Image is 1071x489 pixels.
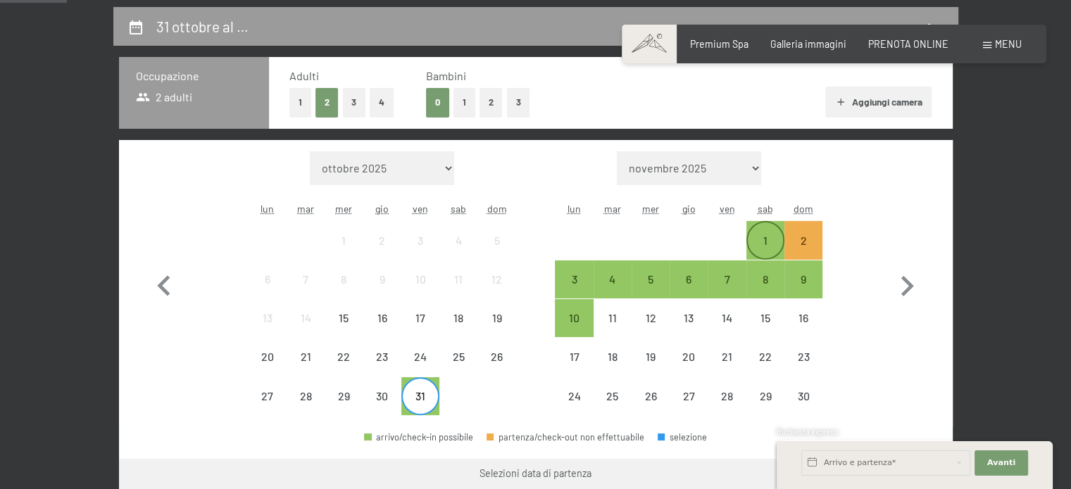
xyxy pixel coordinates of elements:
[670,260,708,298] div: partenza/check-out possibile
[401,221,439,259] div: partenza/check-out non effettuabile
[401,299,439,337] div: Fri Oct 17 2025
[144,151,184,416] button: Mese precedente
[632,260,670,298] div: Wed Nov 05 2025
[487,203,507,215] abbr: domenica
[555,338,593,376] div: Mon Nov 17 2025
[708,299,746,337] div: partenza/check-out non effettuabile
[365,312,400,348] div: 16
[287,338,325,376] div: Tue Oct 21 2025
[325,377,363,415] div: Wed Oct 29 2025
[365,274,400,309] div: 9
[287,377,325,415] div: Tue Oct 28 2025
[746,260,784,298] div: partenza/check-out possibile
[287,260,325,298] div: Tue Oct 07 2025
[477,221,515,259] div: Sun Oct 05 2025
[363,338,401,376] div: partenza/check-out non effettuabile
[325,299,363,337] div: partenza/check-out non effettuabile
[477,299,515,337] div: partenza/check-out non effettuabile
[777,427,839,436] span: Richiesta express
[670,338,708,376] div: Thu Nov 20 2025
[479,351,514,386] div: 26
[288,351,323,386] div: 21
[326,351,361,386] div: 22
[604,203,621,215] abbr: martedì
[249,338,287,376] div: Mon Oct 20 2025
[594,338,632,376] div: partenza/check-out non effettuabile
[439,299,477,337] div: partenza/check-out non effettuabile
[325,338,363,376] div: Wed Oct 22 2025
[315,88,339,117] button: 2
[632,377,670,415] div: Wed Nov 26 2025
[401,338,439,376] div: partenza/check-out non effettuabile
[326,274,361,309] div: 8
[556,390,591,426] div: 24
[670,260,708,298] div: Thu Nov 06 2025
[288,312,323,348] div: 14
[287,338,325,376] div: partenza/check-out non effettuabile
[426,69,466,82] span: Bambini
[709,274,744,309] div: 7
[439,260,477,298] div: partenza/check-out non effettuabile
[633,312,668,348] div: 12
[479,235,514,270] div: 5
[136,68,252,84] h3: Occupazione
[287,377,325,415] div: partenza/check-out non effettuabile
[632,338,670,376] div: partenza/check-out non effettuabile
[439,221,477,259] div: Sat Oct 04 2025
[786,235,821,270] div: 2
[401,260,439,298] div: Fri Oct 10 2025
[671,274,706,309] div: 6
[594,377,632,415] div: partenza/check-out non effettuabile
[250,274,285,309] div: 6
[325,260,363,298] div: partenza/check-out non effettuabile
[784,221,822,259] div: partenza/check-out non è effettuabile, poiché non è stato raggiunto il soggiorno minimo richiesto
[642,203,659,215] abbr: mercoledì
[594,299,632,337] div: Tue Nov 11 2025
[784,377,822,415] div: partenza/check-out non effettuabile
[594,260,632,298] div: partenza/check-out possibile
[825,87,932,118] button: Aggiungi camera
[794,203,813,215] abbr: domenica
[632,377,670,415] div: partenza/check-out non effettuabile
[480,88,503,117] button: 2
[365,390,400,426] div: 30
[594,338,632,376] div: Tue Nov 18 2025
[555,260,593,298] div: Mon Nov 03 2025
[297,203,314,215] abbr: martedì
[375,203,389,215] abbr: giovedì
[595,312,630,348] div: 11
[249,260,287,298] div: partenza/check-out non effettuabile
[363,338,401,376] div: Thu Oct 23 2025
[786,274,821,309] div: 9
[868,38,948,50] a: PRENOTA ONLINE
[555,299,593,337] div: Mon Nov 10 2025
[670,377,708,415] div: Thu Nov 27 2025
[671,390,706,426] div: 27
[887,151,927,416] button: Mese successivo
[401,260,439,298] div: partenza/check-out non effettuabile
[480,466,591,481] div: Selezioni data di partenza
[363,260,401,298] div: partenza/check-out non effettuabile
[784,260,822,298] div: partenza/check-out possibile
[479,274,514,309] div: 12
[401,377,439,415] div: Fri Oct 31 2025
[363,377,401,415] div: Thu Oct 30 2025
[595,274,630,309] div: 4
[709,351,744,386] div: 21
[555,299,593,337] div: partenza/check-out possibile
[249,299,287,337] div: partenza/check-out non effettuabile
[439,299,477,337] div: Sat Oct 18 2025
[325,221,363,259] div: partenza/check-out non effettuabile
[784,260,822,298] div: Sun Nov 09 2025
[365,351,400,386] div: 23
[784,221,822,259] div: Sun Nov 02 2025
[326,312,361,348] div: 15
[746,221,784,259] div: Sat Nov 01 2025
[403,390,438,426] div: 31
[249,260,287,298] div: Mon Oct 06 2025
[595,351,630,386] div: 18
[632,299,670,337] div: partenza/check-out non effettuabile
[249,377,287,415] div: Mon Oct 27 2025
[403,235,438,270] div: 3
[746,299,784,337] div: Sat Nov 15 2025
